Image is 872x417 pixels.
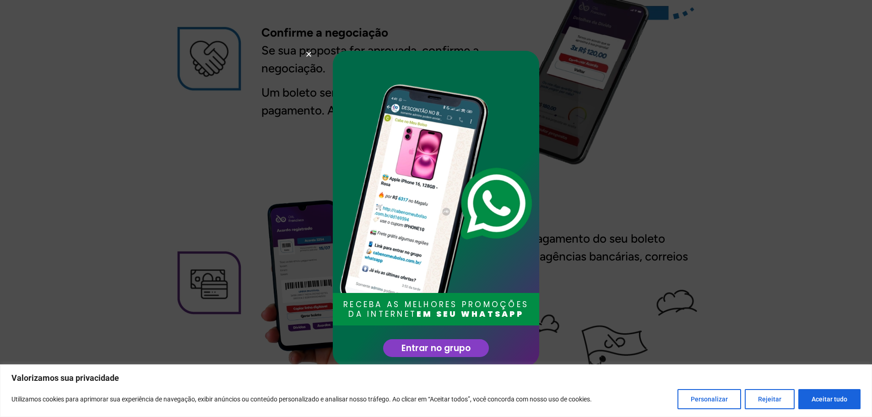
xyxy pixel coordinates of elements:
[11,394,592,405] p: Utilizamos cookies para aprimorar sua experiência de navegação, exibir anúncios ou conteúdo perso...
[745,389,795,409] button: Rejeitar
[798,389,861,409] button: Aceitar tudo
[401,344,471,352] span: Entrar no grupo
[337,300,535,319] h3: RECEBA AS MELHORES PROMOÇÕES DA INTERNET
[11,373,861,384] p: Valorizamos sua privacidade
[305,51,312,58] a: Close
[383,339,489,357] a: Entrar no grupo
[417,309,524,320] b: EM SEU WHATSAPP
[677,389,741,409] button: Personalizar
[337,69,535,338] img: celular-oferta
